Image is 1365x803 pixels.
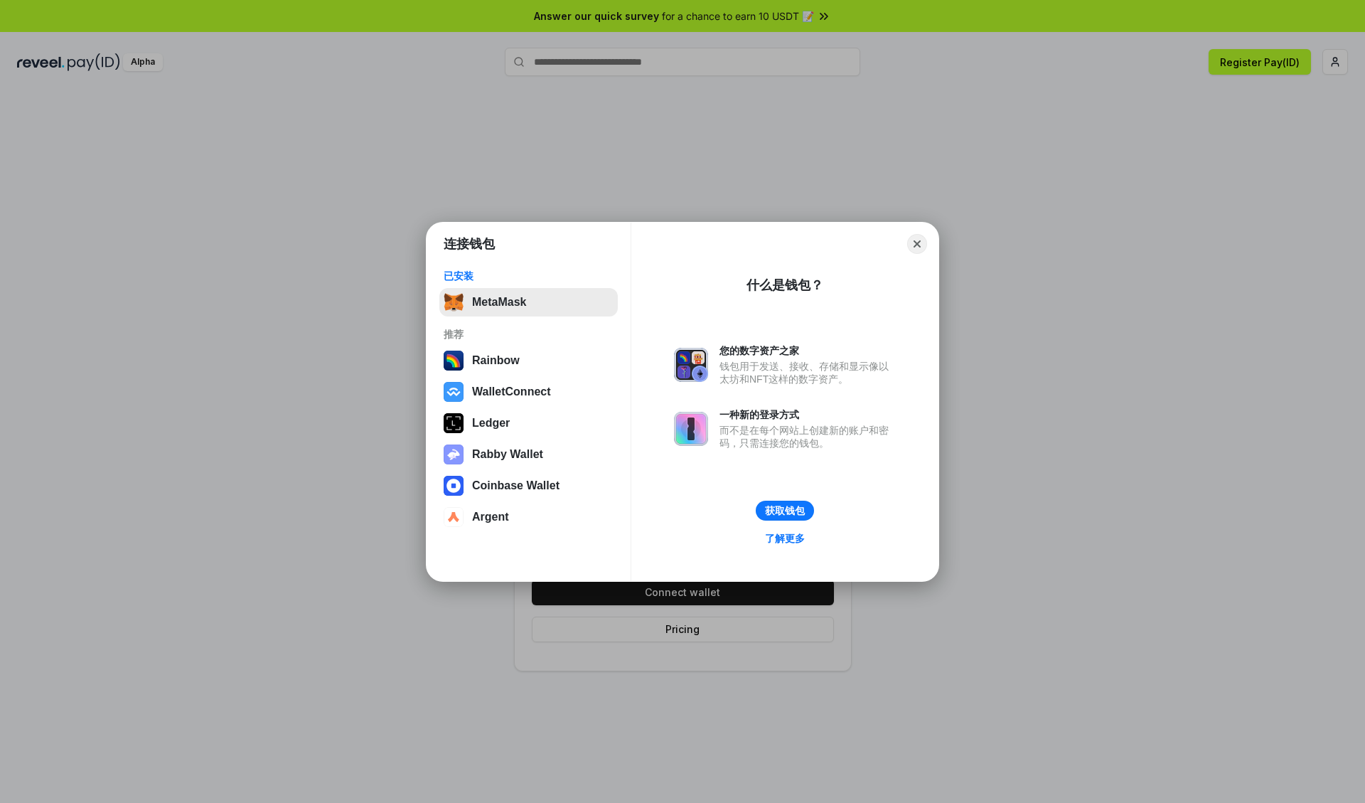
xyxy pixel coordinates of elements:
[472,385,551,398] div: WalletConnect
[439,409,618,437] button: Ledger
[439,503,618,531] button: Argent
[444,445,464,464] img: svg+xml,%3Csvg%20xmlns%3D%22http%3A%2F%2Fwww.w3.org%2F2000%2Fsvg%22%20fill%3D%22none%22%20viewBox...
[444,235,495,252] h1: 连接钱包
[439,378,618,406] button: WalletConnect
[444,382,464,402] img: svg+xml,%3Csvg%20width%3D%2228%22%20height%3D%2228%22%20viewBox%3D%220%200%2028%2028%22%20fill%3D...
[472,448,543,461] div: Rabby Wallet
[439,472,618,500] button: Coinbase Wallet
[439,346,618,375] button: Rainbow
[444,413,464,433] img: svg+xml,%3Csvg%20xmlns%3D%22http%3A%2F%2Fwww.w3.org%2F2000%2Fsvg%22%20width%3D%2228%22%20height%3...
[746,277,823,294] div: 什么是钱包？
[444,351,464,371] img: svg+xml,%3Csvg%20width%3D%22120%22%20height%3D%22120%22%20viewBox%3D%220%200%20120%20120%22%20fil...
[765,532,805,545] div: 了解更多
[444,476,464,496] img: svg+xml,%3Csvg%20width%3D%2228%22%20height%3D%2228%22%20viewBox%3D%220%200%2028%2028%22%20fill%3D...
[756,529,813,548] a: 了解更多
[472,417,510,430] div: Ledger
[719,360,896,385] div: 钱包用于发送、接收、存储和显示像以太坊和NFT这样的数字资产。
[674,412,708,446] img: svg+xml,%3Csvg%20xmlns%3D%22http%3A%2F%2Fwww.w3.org%2F2000%2Fsvg%22%20fill%3D%22none%22%20viewBox...
[444,507,464,527] img: svg+xml,%3Csvg%20width%3D%2228%22%20height%3D%2228%22%20viewBox%3D%220%200%2028%2028%22%20fill%3D...
[719,424,896,450] div: 而不是在每个网站上创建新的账户和密码，只需连接您的钱包。
[765,504,805,517] div: 获取钱包
[472,296,526,309] div: MetaMask
[444,270,614,282] div: 已安装
[472,511,509,523] div: Argent
[444,292,464,312] img: svg+xml,%3Csvg%20fill%3D%22none%22%20height%3D%2233%22%20viewBox%3D%220%200%2035%2033%22%20width%...
[472,354,520,367] div: Rainbow
[719,344,896,357] div: 您的数字资产之家
[907,234,927,254] button: Close
[444,328,614,341] div: 推荐
[756,501,814,521] button: 获取钱包
[472,479,560,492] div: Coinbase Wallet
[674,348,708,382] img: svg+xml,%3Csvg%20xmlns%3D%22http%3A%2F%2Fwww.w3.org%2F2000%2Fsvg%22%20fill%3D%22none%22%20viewBox...
[439,288,618,317] button: MetaMask
[719,408,896,421] div: 一种新的登录方式
[439,440,618,469] button: Rabby Wallet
